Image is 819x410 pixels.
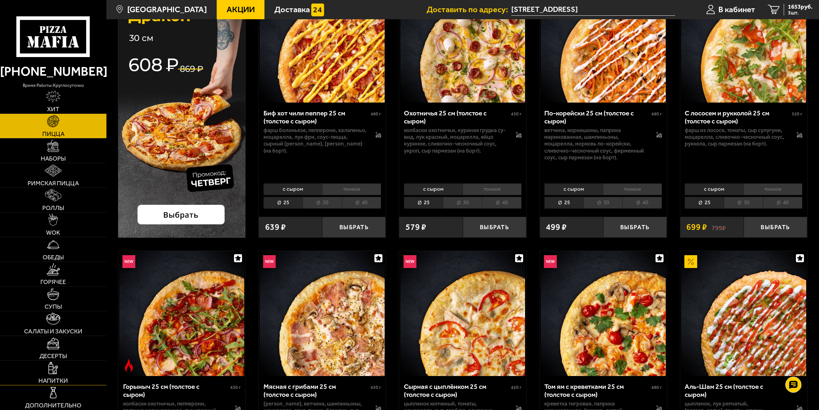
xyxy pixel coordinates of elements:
[118,251,245,376] a: НовинкаОстрое блюдоГорыныч 25 см (толстое с сыром)
[788,4,813,10] span: 1653 руб.
[24,328,82,334] span: Салаты и закуски
[47,106,59,112] span: Хит
[544,255,557,268] img: Новинка
[603,183,662,195] li: тонкое
[724,197,763,209] li: 30
[541,251,666,376] img: Том ям с креветками 25 см (толстое с сыром)
[342,197,381,209] li: 40
[227,5,255,14] span: Акции
[544,127,648,161] p: ветчина, корнишоны, паприка маринованная, шампиньоны, моцарелла, морковь по-корейски, сливочно-че...
[544,197,583,209] li: 25
[405,223,426,231] span: 579 ₽
[123,382,229,399] div: Горыныч 25 см (толстое с сыром)
[404,127,507,154] p: колбаски охотничьи, куриная грудка су-вид, лук красный, моцарелла, яйцо куриное, сливочно-чесночн...
[685,197,724,209] li: 25
[322,183,381,195] li: тонкое
[685,127,788,147] p: фарш из лосося, томаты, сыр сулугуни, моцарелла, сливочно-чесночный соус, руккола, сыр пармезан (...
[41,155,66,162] span: Наборы
[427,5,511,14] span: Доставить по адресу:
[263,183,322,195] li: с сыром
[685,183,743,195] li: с сыром
[371,385,381,390] span: 430 г
[744,217,807,238] button: Выбрать
[404,109,509,125] div: Охотничья 25 см (толстое с сыром)
[404,255,416,268] img: Новинка
[25,402,81,408] span: Дополнительно
[230,385,241,390] span: 430 г
[546,223,567,231] span: 499 ₽
[122,255,135,268] img: Новинка
[544,109,650,125] div: По-корейски 25 см (толстое с сыром)
[743,183,802,195] li: тонкое
[45,304,62,310] span: Супы
[583,197,623,209] li: 30
[263,197,303,209] li: 25
[603,217,667,238] button: Выбрать
[792,111,802,117] span: 520 г
[685,382,790,399] div: Аль-Шам 25 см (толстое с сыром)
[265,223,286,231] span: 639 ₽
[404,183,463,195] li: с сыром
[686,223,707,231] span: 699 ₽
[303,197,342,209] li: 30
[763,197,802,209] li: 40
[482,197,522,209] li: 40
[399,251,526,376] a: НовинкаСырная с цыплёнком 25 см (толстое с сыром)
[38,378,68,384] span: Напитки
[788,10,813,15] span: 3 шт.
[651,111,662,117] span: 480 г
[712,223,726,231] s: 799 ₽
[263,127,367,154] p: фарш болоньезе, пепперони, халапеньо, моцарелла, лук фри, соус-пицца, сырный [PERSON_NAME], [PERS...
[404,197,443,209] li: 25
[260,251,385,376] img: Мясная с грибами 25 см (толстое с сыром)
[463,217,526,238] button: Выбрать
[40,279,66,285] span: Горячее
[718,5,755,14] span: В кабинет
[39,353,67,359] span: Десерты
[263,255,276,268] img: Новинка
[274,5,310,14] span: Доставка
[259,251,386,376] a: НовинкаМясная с грибами 25 см (толстое с сыром)
[680,251,807,376] a: АкционныйАль-Шам 25 см (толстое с сыром)
[463,183,522,195] li: тонкое
[443,197,482,209] li: 30
[119,251,244,376] img: Горыныч 25 см (толстое с сыром)
[623,197,662,209] li: 40
[681,251,806,376] img: Аль-Шам 25 см (толстое с сыром)
[651,385,662,390] span: 480 г
[400,251,525,376] img: Сырная с цыплёнком 25 см (толстое с сыром)
[42,205,64,211] span: Роллы
[127,5,207,14] span: [GEOGRAPHIC_DATA]
[684,255,697,268] img: Акционный
[42,131,64,137] span: Пицца
[28,180,79,186] span: Римская пицца
[322,217,386,238] button: Выбрать
[511,385,522,390] span: 420 г
[511,111,522,117] span: 430 г
[311,4,324,16] img: 15daf4d41897b9f0e9f617042186c801.svg
[685,109,790,125] div: С лососем и рукколой 25 см (толстое с сыром)
[46,230,60,236] span: WOK
[404,382,509,399] div: Сырная с цыплёнком 25 см (толстое с сыром)
[544,382,650,399] div: Том ям с креветками 25 см (толстое с сыром)
[263,109,369,125] div: Биф хот чили пеппер 25 см (толстое с сыром)
[540,251,667,376] a: НовинкаТом ям с креветками 25 см (толстое с сыром)
[43,254,64,260] span: Обеды
[544,183,603,195] li: с сыром
[371,111,381,117] span: 480 г
[122,359,135,372] img: Острое блюдо
[263,382,369,399] div: Мясная с грибами 25 см (толстое с сыром)
[511,4,675,16] input: Ваш адрес доставки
